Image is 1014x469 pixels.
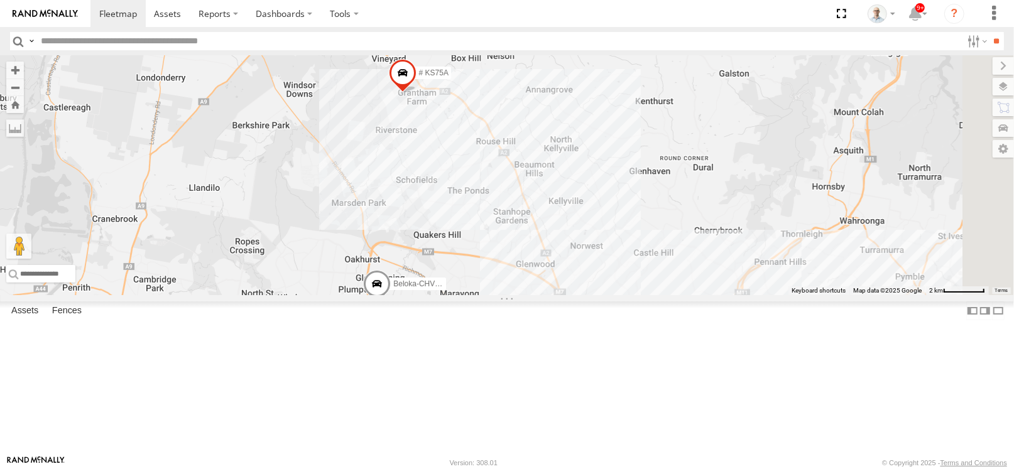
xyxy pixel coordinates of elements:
button: Drag Pegman onto the map to open Street View [6,234,31,259]
span: # KS75A [419,69,449,78]
div: Version: 308.01 [450,459,498,466]
label: Search Filter Options [962,32,989,50]
label: Measure [6,119,24,137]
label: Dock Summary Table to the Right [979,301,991,320]
label: Hide Summary Table [992,301,1005,320]
label: Map Settings [993,140,1014,158]
a: Visit our Website [7,456,65,469]
span: Beloka-CHV61N [393,279,449,288]
i: ? [944,4,964,24]
button: Zoom out [6,78,24,96]
label: Search Query [26,32,36,50]
img: rand-logo.svg [13,9,78,18]
a: Terms (opens in new tab) [995,288,1008,293]
label: Fences [46,302,88,320]
label: Assets [5,302,45,320]
span: 2 km [929,287,943,294]
a: Terms and Conditions [940,459,1007,466]
span: Map data ©2025 Google [853,287,922,294]
div: © Copyright 2025 - [882,459,1007,466]
div: Kurt Byers [863,4,900,23]
button: Zoom in [6,62,24,78]
label: Dock Summary Table to the Left [966,301,979,320]
button: Keyboard shortcuts [792,286,846,295]
button: Map Scale: 2 km per 63 pixels [925,286,989,295]
button: Zoom Home [6,96,24,113]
